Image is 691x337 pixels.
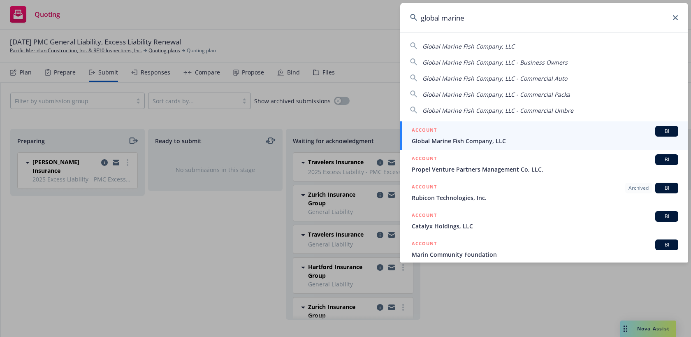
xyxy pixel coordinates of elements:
a: ACCOUNTBIMarin Community Foundation [400,235,688,263]
a: ACCOUNTArchivedBIRubicon Technologies, Inc. [400,178,688,207]
span: Archived [628,184,649,192]
span: Global Marine Fish Company, LLC [422,42,515,50]
span: Global Marine Fish Company, LLC - Commercial Umbre [422,107,573,114]
a: ACCOUNTBIGlobal Marine Fish Company, LLC [400,121,688,150]
h5: ACCOUNT [412,239,437,249]
a: ACCOUNTBIPropel Venture Partners Management Co, LLC. [400,150,688,178]
span: BI [659,184,675,192]
input: Search... [400,3,688,33]
span: Global Marine Fish Company, LLC - Commercial Packa [422,91,570,98]
h5: ACCOUNT [412,183,437,193]
span: Catalyx Holdings, LLC [412,222,678,230]
span: BI [659,213,675,220]
span: Propel Venture Partners Management Co, LLC. [412,165,678,174]
span: Global Marine Fish Company, LLC - Business Owners [422,58,568,66]
span: Marin Community Foundation [412,250,678,259]
h5: ACCOUNT [412,211,437,221]
span: BI [659,241,675,249]
span: Global Marine Fish Company, LLC [412,137,678,145]
span: Global Marine Fish Company, LLC - Commercial Auto [422,74,567,82]
h5: ACCOUNT [412,126,437,136]
span: Rubicon Technologies, Inc. [412,193,678,202]
span: BI [659,156,675,163]
a: ACCOUNTBICatalyx Holdings, LLC [400,207,688,235]
span: BI [659,128,675,135]
h5: ACCOUNT [412,154,437,164]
